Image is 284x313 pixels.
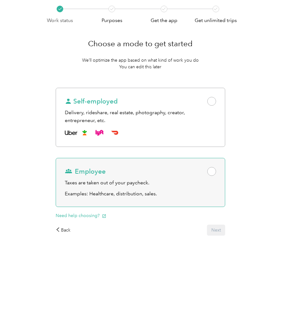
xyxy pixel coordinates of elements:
p: Get unlimited trips [195,17,237,25]
div: Taxes are taken out of your paycheck. [65,179,216,187]
button: Need help choosing? [56,212,106,219]
p: You can edit this later [119,64,161,70]
span: Employee [65,167,106,176]
h1: Choose a mode to get started [88,36,192,51]
span: Self-employed [65,97,118,106]
p: Examples: Healthcare, distribution, sales. [65,190,216,198]
p: Work status [47,17,73,25]
iframe: Everlance-gr Chat Button Frame [249,278,284,313]
p: Get the app [151,17,177,25]
div: Back [56,227,71,233]
p: We’ll optimize the app based on what kind of work you do [82,57,199,64]
p: Purposes [102,17,122,25]
div: Delivery, rideshare, real estate, photography, creator, entrepreneur, etc. [65,109,216,124]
